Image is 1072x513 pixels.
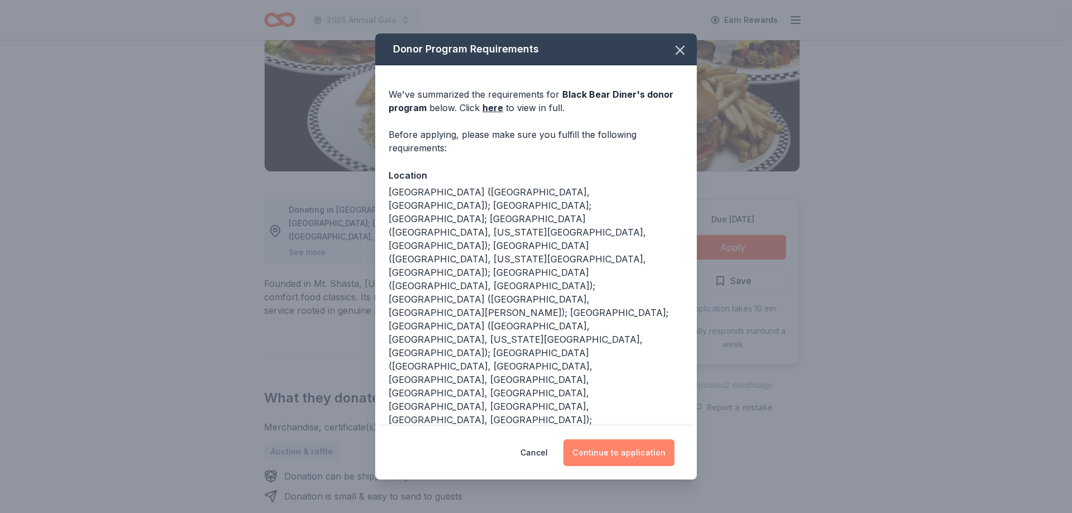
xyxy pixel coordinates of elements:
div: Location [389,168,683,183]
div: Before applying, please make sure you fulfill the following requirements: [389,128,683,155]
div: [GEOGRAPHIC_DATA] ([GEOGRAPHIC_DATA], [GEOGRAPHIC_DATA]); [GEOGRAPHIC_DATA]; [GEOGRAPHIC_DATA]; [... [389,185,683,480]
div: We've summarized the requirements for below. Click to view in full. [389,88,683,114]
a: here [482,101,503,114]
button: Continue to application [563,439,674,466]
div: Donor Program Requirements [375,33,697,65]
button: Cancel [520,439,548,466]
